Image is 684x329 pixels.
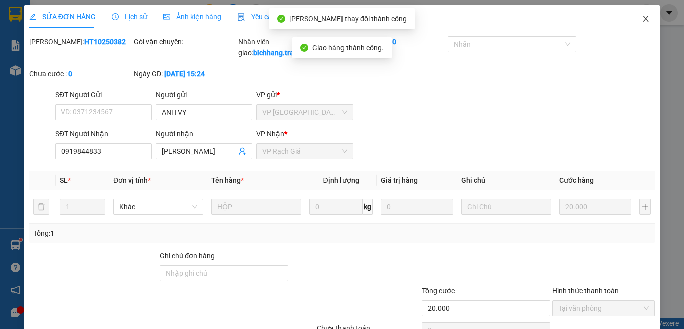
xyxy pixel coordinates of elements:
span: SỬA ĐƠN HÀNG [29,13,96,21]
span: VP Nhận [256,130,284,138]
b: HT10250382 [84,38,126,46]
div: Ngày GD: [134,68,236,79]
b: 0 [68,70,72,78]
span: Cước hàng [559,176,594,184]
span: Định lượng [323,176,359,184]
span: Yêu cầu xuất hóa đơn điện tử [237,13,343,21]
span: Ảnh kiện hàng [163,13,221,21]
div: Người gửi [156,89,252,100]
input: 0 [559,199,631,215]
div: [PERSON_NAME]: [29,36,132,47]
span: Đơn vị tính [113,176,151,184]
input: 0 [381,199,453,215]
span: user-add [238,147,246,155]
div: Nhân viên giao: [238,36,341,58]
button: plus [639,199,651,215]
div: Tổng: 1 [33,228,265,239]
span: VP Rạch Giá [262,144,347,159]
span: check-circle [300,44,308,52]
div: Chưa cước : [29,68,132,79]
span: clock-circle [112,13,119,20]
span: edit [29,13,36,20]
span: Lịch sử [112,13,147,21]
span: Giá trị hàng [381,176,418,184]
input: Ghi Chú [461,199,551,215]
div: Người nhận [156,128,252,139]
th: Ghi chú [457,171,555,190]
button: delete [33,199,49,215]
div: Gói vận chuyển: [134,36,236,47]
span: Tổng cước [422,287,455,295]
b: bichhang.trangngocphat [253,49,332,57]
img: icon [237,13,245,21]
span: picture [163,13,170,20]
label: Hình thức thanh toán [552,287,619,295]
span: check-circle [277,15,285,23]
span: kg [363,199,373,215]
span: SL [60,176,68,184]
span: Tại văn phòng [558,301,649,316]
div: SĐT Người Nhận [55,128,152,139]
span: Giao hàng thành công. [312,44,384,52]
input: Ghi chú đơn hàng [160,265,288,281]
span: [PERSON_NAME] thay đổi thành công [289,15,407,23]
label: Ghi chú đơn hàng [160,252,215,260]
div: SĐT Người Gửi [55,89,152,100]
input: VD: Bàn, Ghế [211,199,301,215]
div: Cước rồi : [343,36,446,47]
span: VP Hà Tiên [262,105,347,120]
span: close [642,15,650,23]
span: Tên hàng [211,176,244,184]
span: Khác [119,199,197,214]
div: VP gửi [256,89,353,100]
button: Close [632,5,660,33]
b: [DATE] 15:24 [164,70,205,78]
